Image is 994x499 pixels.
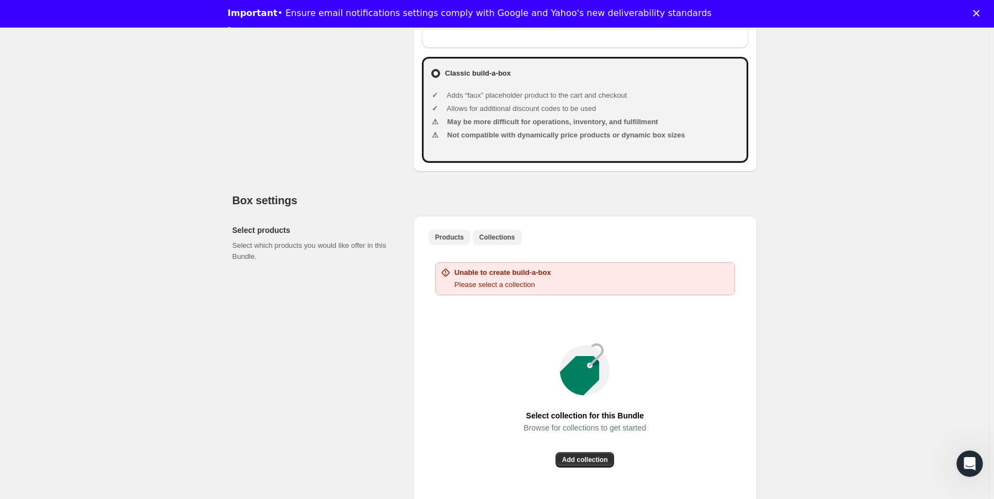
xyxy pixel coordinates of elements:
[973,10,984,17] div: Close
[228,8,277,18] b: Important
[232,225,395,236] h2: Select products
[454,267,551,278] h2: Unable to create build-a-box
[228,8,712,19] div: • Ensure email notifications settings comply with Google and Yahoo's new deliverability standards
[524,420,646,436] span: Browse for collections to get started
[454,279,551,290] p: Please select a collection
[445,103,739,114] li: Allows for additional discount codes to be used
[562,455,608,464] span: Add collection
[445,130,739,141] li: Not compatible with dynamically price products or dynamic box sizes
[479,233,515,242] span: Collections
[445,116,739,128] li: May be more difficult for operations, inventory, and fulfillment
[232,194,757,207] h2: Box settings
[232,240,395,262] p: Select which products you would like offer in this Bundle.
[445,69,511,77] b: Classic build-a-box
[228,25,284,38] a: Learn more
[956,450,983,477] iframe: Intercom live chat
[435,233,464,242] span: Products
[556,452,615,468] button: Add collection
[526,408,644,423] span: Select collection for this Bundle
[445,90,739,101] li: Adds “faux” placeholder product to the cart and checkout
